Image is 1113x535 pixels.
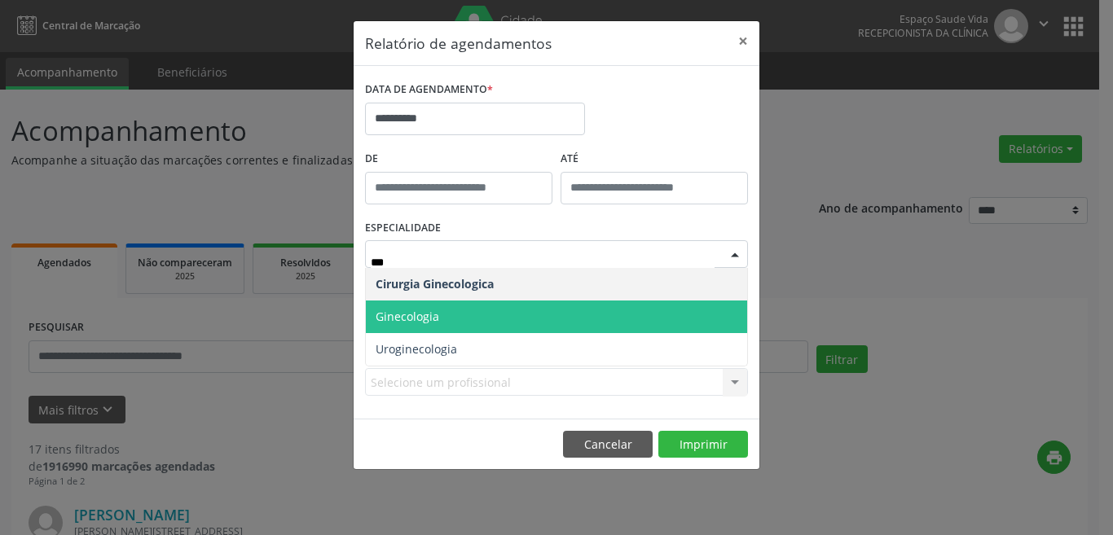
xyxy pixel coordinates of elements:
button: Close [727,21,759,61]
span: Uroginecologia [376,341,457,357]
label: De [365,147,552,172]
button: Cancelar [563,431,653,458]
span: Ginecologia [376,309,439,324]
button: Imprimir [658,431,748,458]
label: ATÉ [561,147,748,172]
label: DATA DE AGENDAMENTO [365,77,493,103]
span: Cirurgia Ginecologica [376,276,494,292]
h5: Relatório de agendamentos [365,33,552,54]
label: ESPECIALIDADE [365,216,441,241]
